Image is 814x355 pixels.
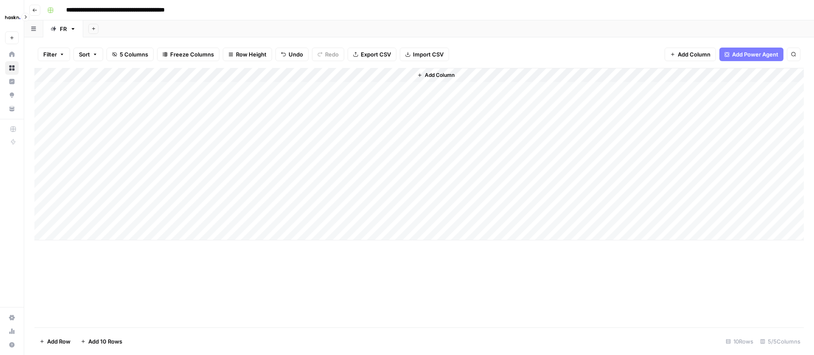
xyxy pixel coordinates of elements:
[73,48,103,61] button: Sort
[5,338,19,352] button: Help + Support
[289,50,303,59] span: Undo
[38,48,70,61] button: Filter
[275,48,309,61] button: Undo
[5,61,19,75] a: Browse
[425,71,455,79] span: Add Column
[5,88,19,102] a: Opportunities
[414,70,458,81] button: Add Column
[88,337,122,346] span: Add 10 Rows
[348,48,396,61] button: Export CSV
[361,50,391,59] span: Export CSV
[170,50,214,59] span: Freeze Columns
[223,48,272,61] button: Row Height
[60,25,67,33] div: FR
[43,50,57,59] span: Filter
[5,324,19,338] a: Usage
[5,75,19,88] a: Insights
[107,48,154,61] button: 5 Columns
[47,337,70,346] span: Add Row
[5,10,20,25] img: Haskn Logo
[5,102,19,116] a: Your Data
[120,50,148,59] span: 5 Columns
[236,50,267,59] span: Row Height
[76,335,127,348] button: Add 10 Rows
[312,48,344,61] button: Redo
[757,335,804,348] div: 5/5 Columns
[678,50,710,59] span: Add Column
[34,335,76,348] button: Add Row
[719,48,783,61] button: Add Power Agent
[5,311,19,324] a: Settings
[665,48,716,61] button: Add Column
[79,50,90,59] span: Sort
[5,48,19,61] a: Home
[732,50,778,59] span: Add Power Agent
[413,50,443,59] span: Import CSV
[722,335,757,348] div: 10 Rows
[157,48,219,61] button: Freeze Columns
[400,48,449,61] button: Import CSV
[43,20,83,37] a: FR
[325,50,339,59] span: Redo
[5,7,19,28] button: Workspace: Haskn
